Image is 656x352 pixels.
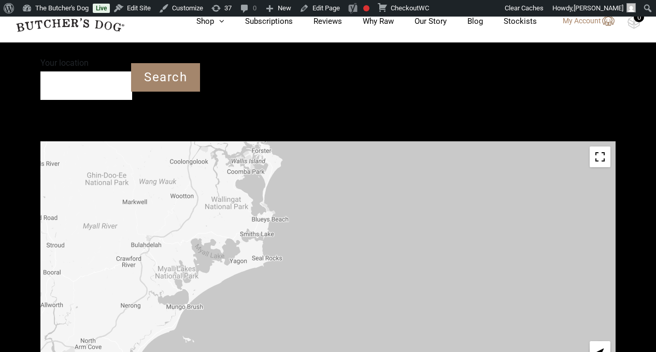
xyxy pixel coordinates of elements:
a: Our Story [394,16,447,27]
div: Focus keyphrase not set [363,5,369,11]
a: My Account [552,15,615,27]
span: [PERSON_NAME] [574,4,623,12]
a: Shop [176,16,224,27]
input: Search [131,63,200,92]
div: 0 [634,12,644,22]
img: TBD_Cart-Empty.png [628,16,640,29]
a: Blog [447,16,483,27]
a: Stockists [483,16,537,27]
a: Live [93,4,110,13]
a: Subscriptions [224,16,293,27]
button: Toggle fullscreen view [590,146,610,167]
a: Reviews [293,16,342,27]
a: Why Raw [342,16,394,27]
